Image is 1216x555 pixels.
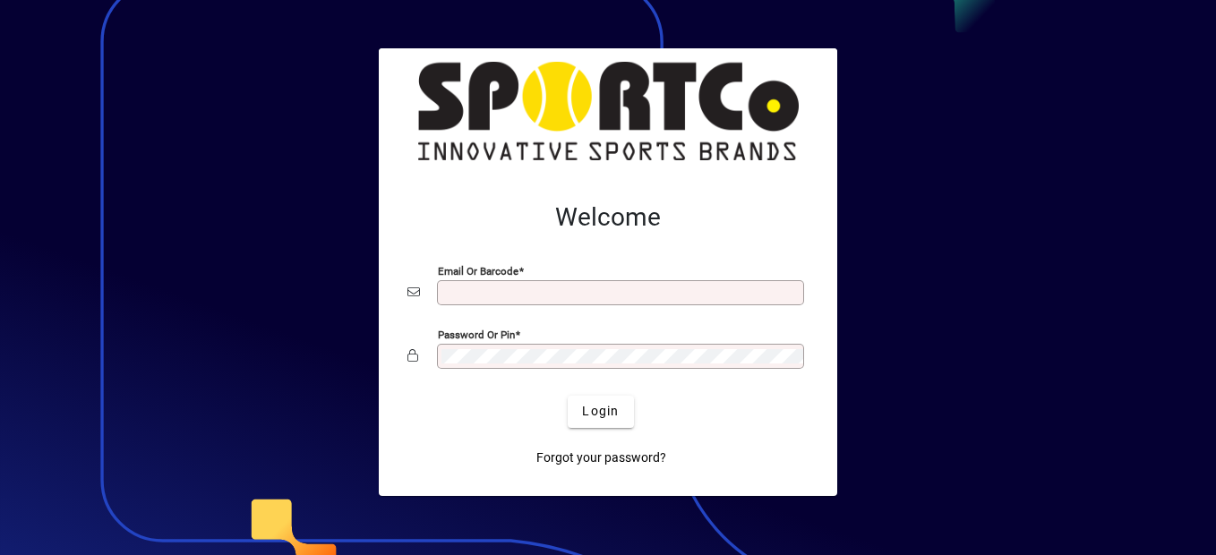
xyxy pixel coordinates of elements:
mat-label: Email or Barcode [438,264,518,277]
mat-label: Password or Pin [438,328,515,340]
button: Login [568,396,633,428]
a: Forgot your password? [529,442,673,474]
h2: Welcome [407,202,809,233]
span: Login [582,402,619,421]
span: Forgot your password? [536,448,666,467]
